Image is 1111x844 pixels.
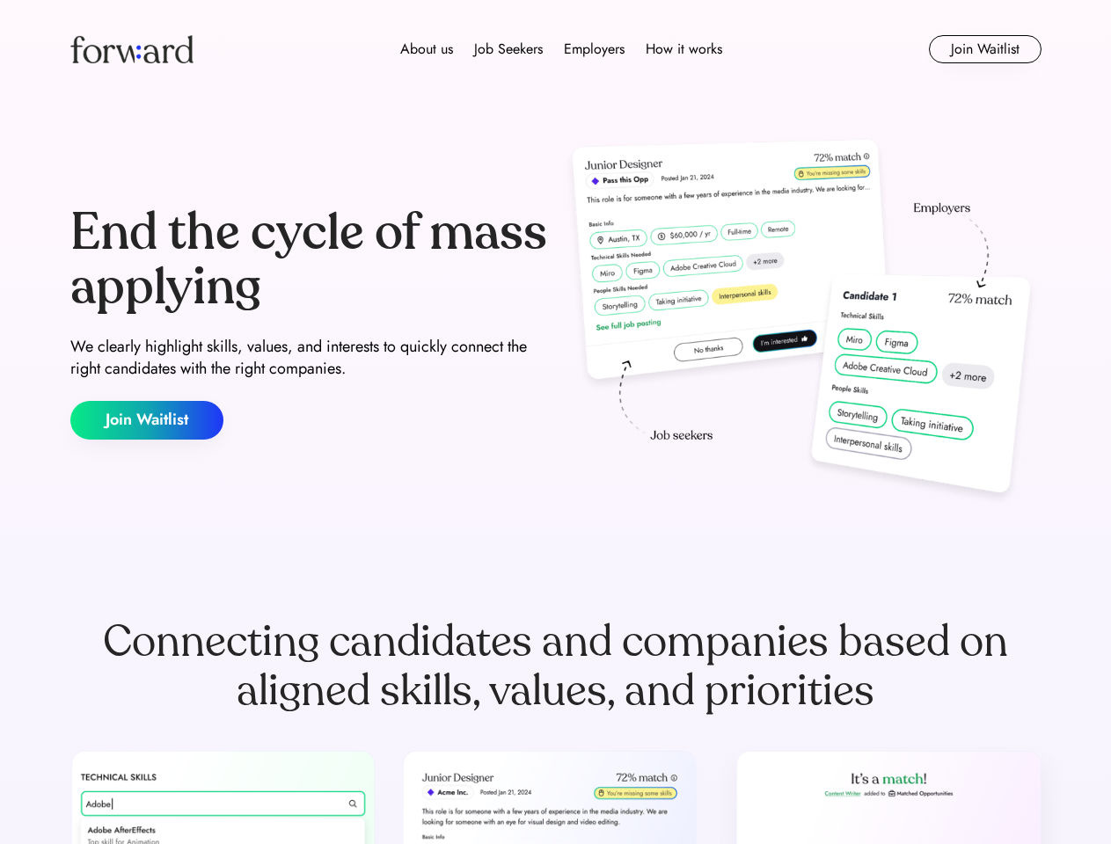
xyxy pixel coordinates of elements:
div: Job Seekers [474,39,543,60]
div: Employers [564,39,625,60]
div: End the cycle of mass applying [70,206,549,314]
div: Connecting candidates and companies based on aligned skills, values, and priorities [70,617,1042,716]
button: Join Waitlist [70,401,223,440]
div: We clearly highlight skills, values, and interests to quickly connect the right candidates with t... [70,336,549,380]
div: About us [400,39,453,60]
img: hero-image.png [563,134,1042,512]
button: Join Waitlist [929,35,1042,63]
img: Forward logo [70,35,194,63]
div: How it works [646,39,722,60]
